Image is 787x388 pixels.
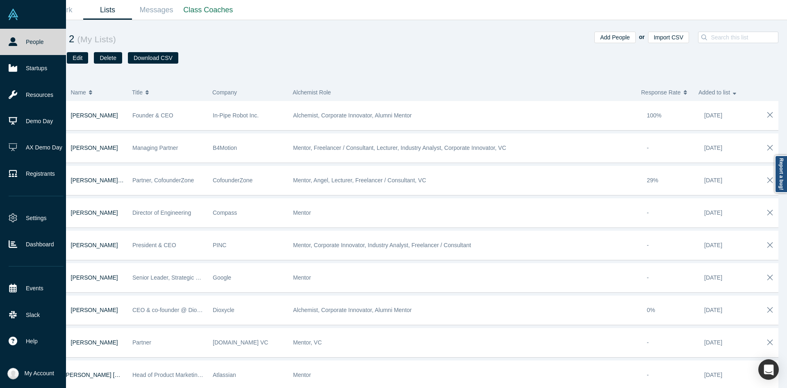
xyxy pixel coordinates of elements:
[647,372,649,378] span: -
[293,112,412,119] span: Alchemist, Corporate Innovator, Alumni Mentor
[594,32,635,43] button: Add People
[128,52,178,64] button: Download CSV
[132,209,191,216] span: Director of Engineering
[641,84,690,101] button: Response Rate
[26,337,38,346] span: Help
[132,84,143,101] span: Title
[293,177,426,184] span: Mentor, Angel, Lecturer, Freelancer / Consultant, VC
[647,145,649,151] span: -
[293,209,311,216] span: Mentor
[213,307,234,313] span: Dioxycle
[293,242,471,248] span: Mentor, Corporate Innovator, Industry Analyst, Freelancer / Consultant
[213,177,252,184] span: CofounderZone
[647,242,649,248] span: -
[647,307,655,313] span: 0%
[710,32,783,43] input: Search this list
[293,339,322,346] span: Mentor, VC
[132,84,204,101] button: Title
[293,89,331,96] span: Alchemist Role
[212,89,237,96] span: Company
[71,307,118,313] a: [PERSON_NAME]
[64,372,160,378] a: [PERSON_NAME] [PERSON_NAME]
[647,339,649,346] span: -
[94,52,122,64] button: Delete
[83,0,132,20] a: Lists
[704,339,722,346] span: [DATE]
[293,307,412,313] span: Alchemist, Corporate Innovator, Alumni Mentor
[132,145,178,151] span: Managing Partner
[293,372,311,378] span: Mentor
[67,52,88,64] button: Edit
[7,368,54,379] button: My Account
[704,209,722,216] span: [DATE]
[71,84,124,101] button: Name
[698,84,747,101] button: Added to list
[71,145,118,151] a: [PERSON_NAME]
[132,177,194,184] span: Partner, CofounderZone
[293,274,311,281] span: Mentor
[698,84,730,101] span: Added to list
[704,112,722,119] span: [DATE]
[213,242,226,248] span: PINC
[34,32,407,46] h1: Mentor 2
[704,274,722,281] span: [DATE]
[213,339,268,346] span: [DOMAIN_NAME] VC
[704,372,722,378] span: [DATE]
[132,339,151,346] span: Partner
[647,177,658,184] span: 29%
[132,274,228,281] span: Senior Leader, Strategic Partnerships
[704,145,722,151] span: [DATE]
[71,339,118,346] a: [PERSON_NAME]
[775,155,787,193] a: Report a bug!
[25,369,54,378] span: My Account
[213,145,237,151] span: B4Motion
[181,0,236,20] a: Class Coaches
[648,32,689,43] button: Import CSV
[71,84,86,101] span: Name
[647,112,662,119] span: 100%
[704,242,722,248] span: [DATE]
[7,368,19,379] img: Anna Sanchez's Account
[132,112,173,119] span: Founder & CEO
[213,112,259,119] span: In-Pipe Robot Inc.
[293,145,506,151] span: Mentor, Freelancer / Consultant, Lecturer, Industry Analyst, Corporate Innovator, VC
[704,177,722,184] span: [DATE]
[132,242,176,248] span: President & CEO
[213,209,237,216] span: Compass
[213,372,236,378] span: Atlassian
[704,307,722,313] span: [DATE]
[647,274,649,281] span: -
[639,34,645,40] b: or
[7,9,19,20] img: Alchemist Vault Logo
[71,242,118,248] a: [PERSON_NAME]
[71,112,118,119] a: [PERSON_NAME]
[132,372,246,378] span: Head of Product Marketing, Business Teams
[71,274,118,281] a: [PERSON_NAME]
[213,274,231,281] span: Google
[132,0,181,20] a: Messages
[132,307,210,313] span: CEO & co-founder @ Dioxycle
[641,84,681,101] span: Response Rate
[71,209,118,216] a: [PERSON_NAME]
[75,34,116,44] small: ( My Lists )
[71,177,134,184] a: [PERSON_NAME] Ph.D.
[647,209,649,216] span: -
